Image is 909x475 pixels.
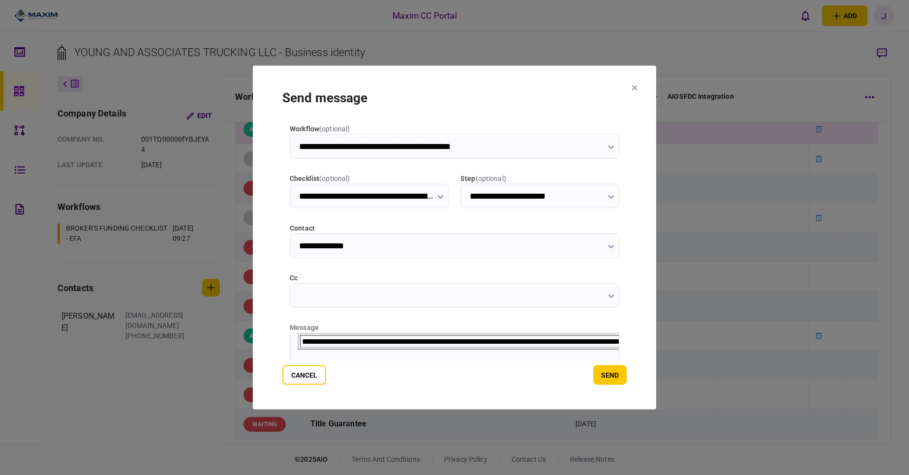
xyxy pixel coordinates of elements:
[290,283,619,308] input: cc
[290,174,449,184] label: checklist
[282,365,326,385] button: Cancel
[290,124,619,134] label: workflow
[460,174,619,184] label: step
[290,223,619,234] label: contact
[319,125,350,133] span: ( optional )
[290,333,619,432] iframe: Rich Text Area
[290,134,619,159] input: workflow
[593,365,627,385] button: send
[460,184,619,208] input: step
[282,90,627,105] h1: send message
[319,175,350,182] span: ( optional )
[476,175,506,182] span: ( optional )
[290,184,449,208] input: checklist
[290,273,619,283] label: cc
[290,323,619,333] div: message
[290,234,619,258] input: contact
